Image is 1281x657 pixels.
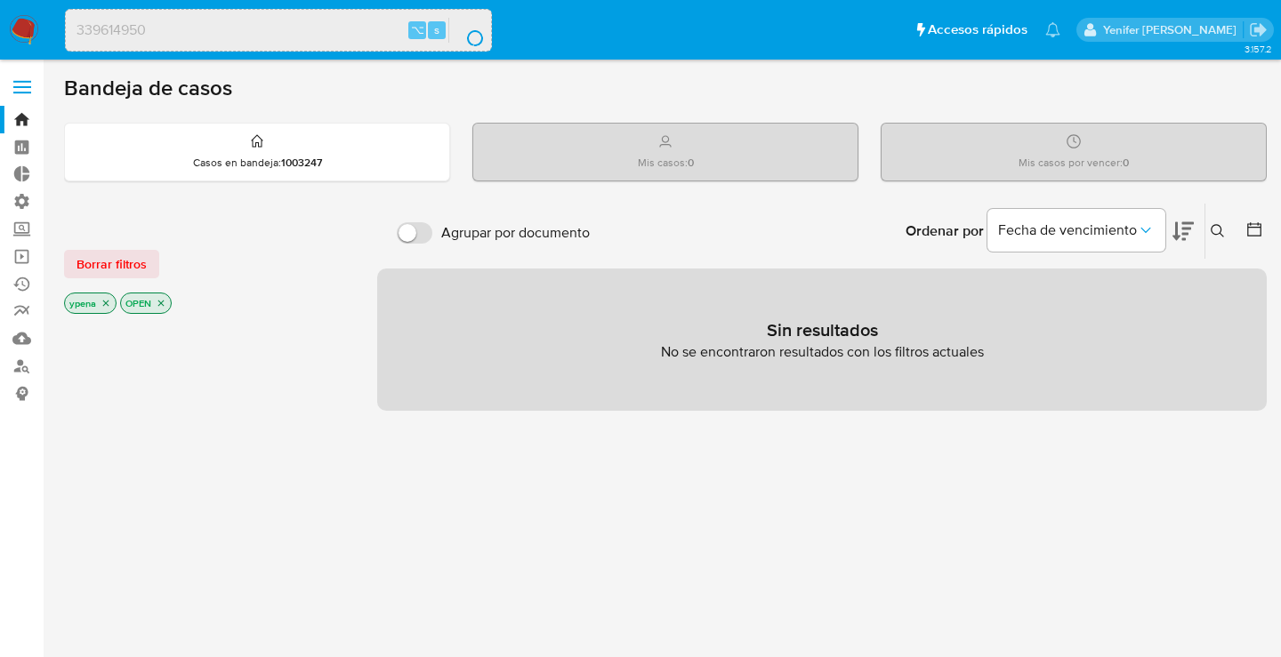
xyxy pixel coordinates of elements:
[66,19,491,42] input: Buscar usuario o caso...
[1103,21,1243,38] p: yenifer.pena@mercadolibre.com
[1249,20,1268,39] a: Salir
[434,21,439,38] span: s
[411,21,424,38] span: ⌥
[448,18,485,43] button: search-icon
[928,20,1027,39] span: Accesos rápidos
[1045,22,1060,37] a: Notificaciones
